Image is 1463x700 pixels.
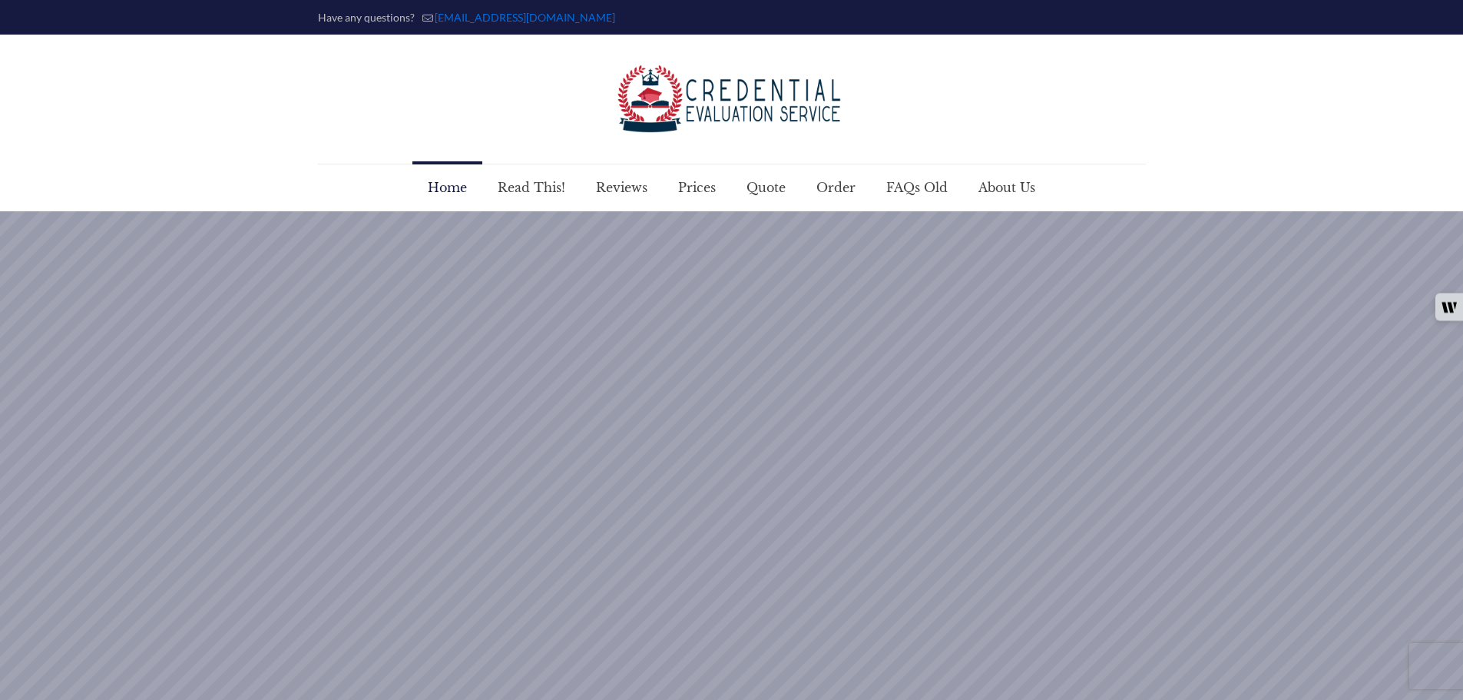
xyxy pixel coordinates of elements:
[617,65,847,133] img: logo-color
[963,164,1051,211] a: About Us
[801,164,871,211] a: Order
[663,164,731,211] a: Prices
[411,378,1053,428] rs-layer: Credential Evaluation Service
[871,164,963,211] a: FAQs Old
[581,164,663,211] a: Reviews
[412,164,1051,211] nav: Main menu
[482,164,581,211] a: Read This!
[731,164,801,211] a: Quote
[412,164,482,211] a: Home
[617,35,847,164] a: Credential Evaluation Service
[435,11,615,24] a: mail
